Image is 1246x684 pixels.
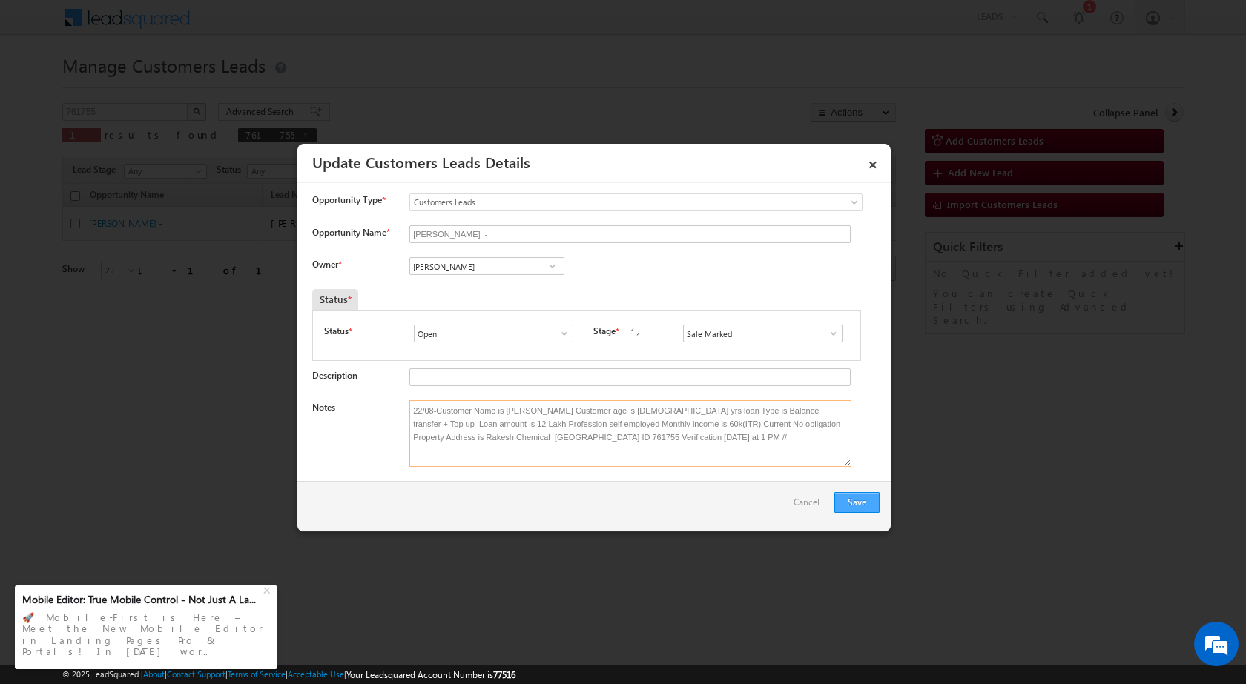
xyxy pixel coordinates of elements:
[834,492,880,513] button: Save
[312,193,382,207] span: Opportunity Type
[683,325,843,342] input: Type to Search
[860,149,886,175] a: ×
[19,137,271,444] textarea: Type your message and hit 'Enter'
[288,669,344,679] a: Acceptable Use
[312,402,335,413] label: Notes
[202,456,269,477] em: Start Chat
[143,669,165,679] a: About
[543,259,561,273] a: Show All Items
[409,193,863,211] a: Customers Leads
[312,370,357,381] label: Description
[228,669,286,679] a: Terms of Service
[346,669,515,680] span: Your Leadsquared Account Number is
[62,668,515,682] span: © 2025 LeadSquared | | | | |
[324,325,349,338] label: Status
[312,259,341,270] label: Owner
[820,326,839,341] a: Show All Items
[25,78,62,97] img: d_60004797649_company_0_60004797649
[312,289,358,310] div: Status
[794,492,827,520] a: Cancel
[260,580,277,598] div: +
[77,78,249,97] div: Chat with us now
[410,196,802,209] span: Customers Leads
[22,593,261,606] div: Mobile Editor: True Mobile Control - Not Just A La...
[551,326,570,341] a: Show All Items
[593,325,616,338] label: Stage
[243,7,279,43] div: Minimize live chat window
[22,607,270,662] div: 🚀 Mobile-First is Here – Meet the New Mobile Editor in Landing Pages Pro & Portals! In [DATE] wor...
[167,669,225,679] a: Contact Support
[414,325,573,342] input: Type to Search
[312,151,530,172] a: Update Customers Leads Details
[409,257,564,275] input: Type to Search
[493,669,515,680] span: 77516
[312,227,389,238] label: Opportunity Name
